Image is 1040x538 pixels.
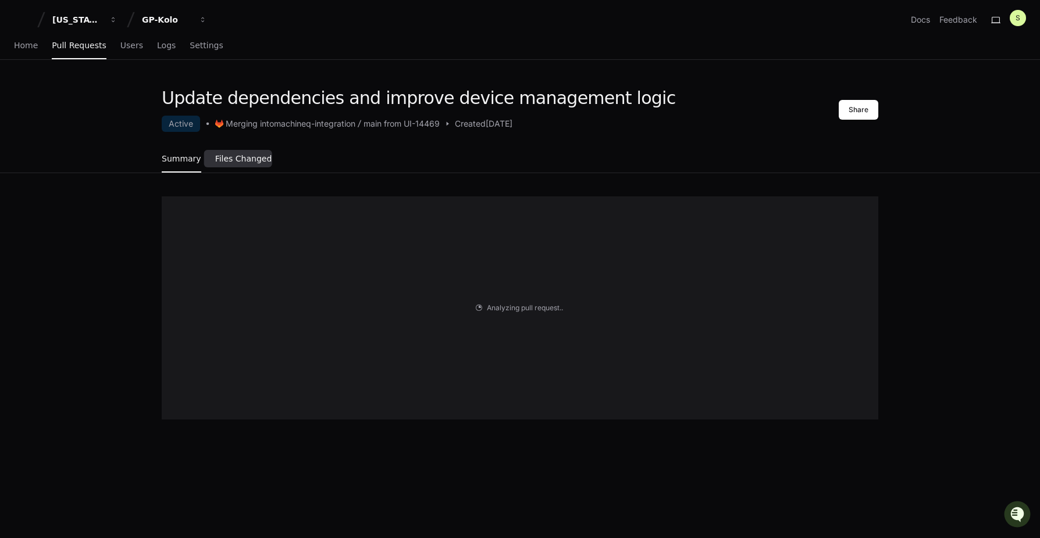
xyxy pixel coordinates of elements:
div: Start new chat [40,87,191,98]
a: Logs [157,33,176,59]
span: Pylon [116,122,141,131]
img: 1756235613930-3d25f9e4-fa56-45dd-b3ad-e072dfbd1548 [12,87,33,107]
span: Users [120,42,143,49]
button: S [1010,10,1026,26]
span: Created [455,118,486,130]
button: Share [839,100,878,120]
h1: Update dependencies and improve device management logic [162,88,675,109]
a: Home [14,33,38,59]
img: PlayerZero [12,12,35,35]
span: . [560,303,561,312]
button: [US_STATE] Pacific [48,9,122,30]
span: . [561,303,563,312]
a: Powered byPylon [82,121,141,131]
a: Pull Requests [52,33,106,59]
span: Files Changed [215,155,272,162]
div: [US_STATE] Pacific [52,14,102,26]
a: Users [120,33,143,59]
button: GP-Kolo [137,9,212,30]
div: machineq-integration [274,118,355,130]
span: [DATE] [486,118,512,130]
span: Settings [190,42,223,49]
div: We're available if you need us! [40,98,147,107]
button: Feedback [939,14,977,26]
button: Start new chat [198,90,212,104]
h1: S [1016,13,1020,23]
span: Pull Requests [52,42,106,49]
span: Home [14,42,38,49]
span: Analyzing pull request [487,303,560,313]
span: Summary [162,155,201,162]
div: main from UI-14469 [364,118,440,130]
a: Settings [190,33,223,59]
div: GP-Kolo [142,14,192,26]
div: Active [162,116,200,132]
a: Docs [911,14,930,26]
span: Logs [157,42,176,49]
div: Welcome [12,46,212,65]
div: Merging into [226,118,274,130]
iframe: Open customer support [1003,500,1034,531]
